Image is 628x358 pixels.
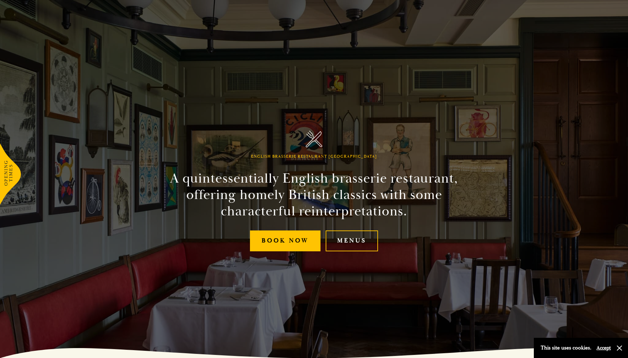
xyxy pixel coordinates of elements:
[541,343,591,353] p: This site uses cookies.
[326,230,378,251] a: Menus
[306,131,323,147] img: Parker's Tavern Brasserie Cambridge
[251,154,377,159] h1: English Brasserie Restaurant [GEOGRAPHIC_DATA]
[250,230,321,251] a: Book Now
[616,345,623,352] button: Close and accept
[158,170,470,220] h2: A quintessentially English brasserie restaurant, offering homely British classics with some chara...
[596,345,611,351] button: Accept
